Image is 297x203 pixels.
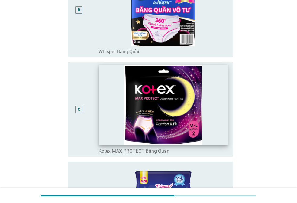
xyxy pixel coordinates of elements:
div: C [78,106,80,113]
img: 62b4e779-640a-48d7-a2b8-069df6f5a3a5-image85.png [99,65,228,146]
div: B [78,7,80,13]
label: Kotex MAX PROTECT Băng Quần [98,148,169,154]
label: Whisper Băng Quần [98,49,141,55]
